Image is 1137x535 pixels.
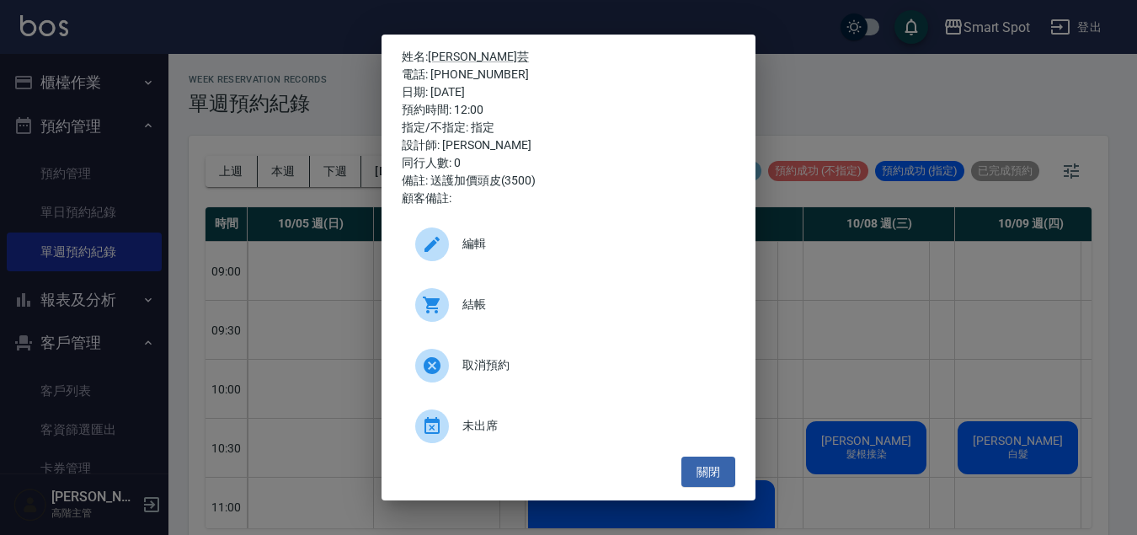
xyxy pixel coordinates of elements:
div: 備註: 送護加價頭皮(3500) [402,172,735,190]
div: 編輯 [402,221,735,268]
button: 關閉 [681,457,735,488]
span: 未出席 [462,417,722,435]
div: 同行人數: 0 [402,154,735,172]
a: 結帳 [402,281,735,342]
div: 日期: [DATE] [402,83,735,101]
div: 顧客備註: [402,190,735,207]
a: [PERSON_NAME]芸 [428,50,529,63]
div: 預約時間: 12:00 [402,101,735,119]
span: 編輯 [462,235,722,253]
span: 取消預約 [462,356,722,374]
div: 指定/不指定: 指定 [402,119,735,136]
a: 編輯 [402,221,735,281]
div: 未出席 [402,403,735,450]
div: 電話: [PHONE_NUMBER] [402,66,735,83]
span: 結帳 [462,296,722,313]
div: 取消預約 [402,342,735,389]
div: 結帳 [402,281,735,329]
div: 設計師: [PERSON_NAME] [402,136,735,154]
p: 姓名: [402,48,735,66]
